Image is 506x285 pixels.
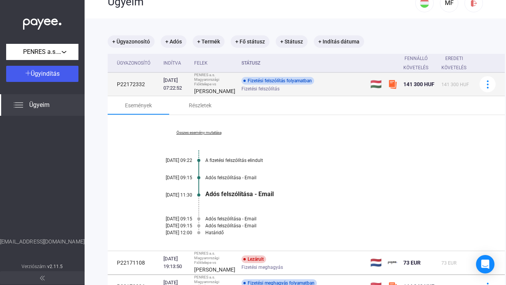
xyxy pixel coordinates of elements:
[146,130,251,135] a: Összes esemény mutatása
[194,58,208,68] div: Felek
[108,73,160,96] td: P22172332
[108,251,160,275] td: P22171108
[31,70,60,77] span: Ügyindítás
[40,276,45,280] img: arrow-double-left-grey.svg
[367,251,385,275] td: 🇳🇱
[194,251,235,265] div: PENRES a.s. Magyarországi Fióktelepe vs
[163,58,188,68] div: Indítva
[388,80,397,89] img: szamlazzhu-mini
[476,255,494,273] div: Open Intercom Messenger
[6,44,78,60] button: PENRES a.s. Magyarországi Fióktelepe
[23,47,62,57] span: PENRES a.s. Magyarországi Fióktelepe
[146,230,192,235] div: [DATE] 12:00
[194,267,235,273] strong: [PERSON_NAME]
[441,82,469,87] span: 141 300 HUF
[194,73,235,87] div: PENRES a.s. Magyarországi Fióktelepe vs
[479,255,496,271] button: more-blue
[403,81,434,87] span: 141 300 HUF
[403,260,421,266] span: 73 EUR
[241,263,283,272] span: Fizetési meghagyás
[23,14,62,30] img: white-payee-white-dot.svg
[441,260,456,266] span: 73 EUR
[25,70,31,76] img: plus-white.svg
[146,175,192,180] div: [DATE] 09:15
[367,73,385,96] td: 🇭🇺
[241,84,280,93] span: Fizetési felszólítás
[231,35,270,48] mat-chip: + Fő státusz
[117,58,150,68] div: Ügyazonosító
[205,175,466,180] div: Adós felszólítása - Email
[146,158,192,163] div: [DATE] 09:22
[189,101,211,110] div: Részletek
[146,192,192,198] div: [DATE] 11:30
[403,54,428,72] div: Fennálló követelés
[238,54,367,73] th: Státusz
[205,230,466,235] div: Határidő
[441,54,466,72] div: Eredeti követelés
[205,158,466,163] div: A fizetési felszólítás elindult
[163,77,188,92] div: [DATE] 07:22:52
[484,80,492,88] img: more-blue
[205,223,466,228] div: Adós felszólítása - Email
[29,100,50,110] span: Ügyeim
[276,35,308,48] mat-chip: + Státusz
[125,101,152,110] div: Események
[314,35,364,48] mat-chip: + Indítás dátuma
[441,54,473,72] div: Eredeti követelés
[108,35,155,48] mat-chip: + Ügyazonosító
[6,66,78,82] button: Ügyindítás
[146,223,192,228] div: [DATE] 09:15
[205,190,466,198] div: Adós felszólítása - Email
[193,35,225,48] mat-chip: + Termék
[161,35,186,48] mat-chip: + Adós
[14,100,23,110] img: list.svg
[241,255,266,263] div: Lezárult
[194,88,235,94] strong: [PERSON_NAME]
[205,216,466,222] div: Adós felszólítása - Email
[47,264,63,269] strong: v2.11.5
[388,258,397,267] img: payee-logo
[117,58,157,68] div: Ügyazonosító
[163,58,181,68] div: Indítva
[194,58,235,68] div: Felek
[146,216,192,222] div: [DATE] 09:15
[163,255,188,270] div: [DATE] 19:13:50
[403,54,435,72] div: Fennálló követelés
[241,77,314,85] div: Fizetési felszólítás folyamatban
[479,76,496,92] button: more-blue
